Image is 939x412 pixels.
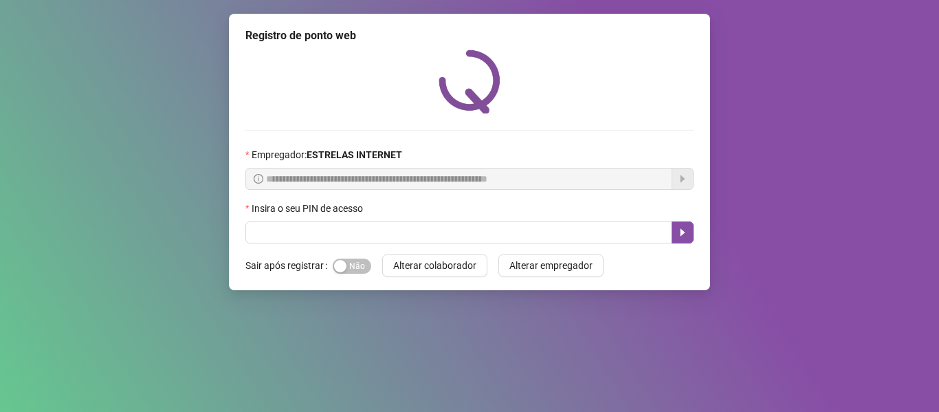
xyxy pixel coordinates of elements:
[245,254,333,277] label: Sair após registrar
[677,227,688,238] span: caret-right
[252,147,402,162] span: Empregador :
[382,254,487,277] button: Alterar colaborador
[498,254,604,277] button: Alterar empregador
[509,258,593,273] span: Alterar empregador
[307,149,402,160] strong: ESTRELAS INTERNET
[393,258,476,273] span: Alterar colaborador
[245,28,694,44] div: Registro de ponto web
[439,50,500,113] img: QRPoint
[254,174,263,184] span: info-circle
[245,201,372,216] label: Insira o seu PIN de acesso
